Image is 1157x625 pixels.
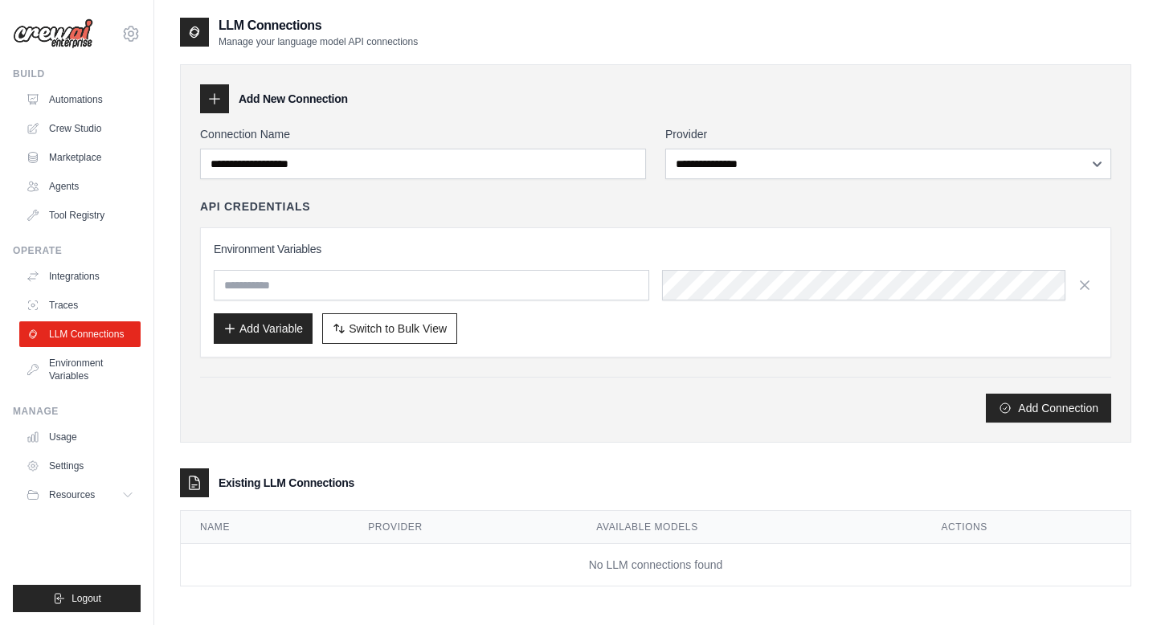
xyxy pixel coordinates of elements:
[349,511,577,544] th: Provider
[19,263,141,289] a: Integrations
[13,244,141,257] div: Operate
[922,511,1130,544] th: Actions
[19,87,141,112] a: Automations
[577,511,922,544] th: Available Models
[239,91,348,107] h3: Add New Connection
[214,241,1098,257] h3: Environment Variables
[986,394,1111,423] button: Add Connection
[219,35,418,48] p: Manage your language model API connections
[19,482,141,508] button: Resources
[181,511,349,544] th: Name
[349,321,447,337] span: Switch to Bulk View
[19,145,141,170] a: Marketplace
[219,475,354,491] h3: Existing LLM Connections
[19,424,141,450] a: Usage
[19,174,141,199] a: Agents
[19,321,141,347] a: LLM Connections
[13,405,141,418] div: Manage
[219,16,418,35] h2: LLM Connections
[19,292,141,318] a: Traces
[49,488,95,501] span: Resources
[214,313,313,344] button: Add Variable
[13,67,141,80] div: Build
[665,126,1111,142] label: Provider
[19,350,141,389] a: Environment Variables
[13,18,93,49] img: Logo
[19,116,141,141] a: Crew Studio
[200,198,310,214] h4: API Credentials
[13,585,141,612] button: Logout
[181,544,1130,586] td: No LLM connections found
[19,202,141,228] a: Tool Registry
[200,126,646,142] label: Connection Name
[19,453,141,479] a: Settings
[72,592,101,605] span: Logout
[322,313,457,344] button: Switch to Bulk View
